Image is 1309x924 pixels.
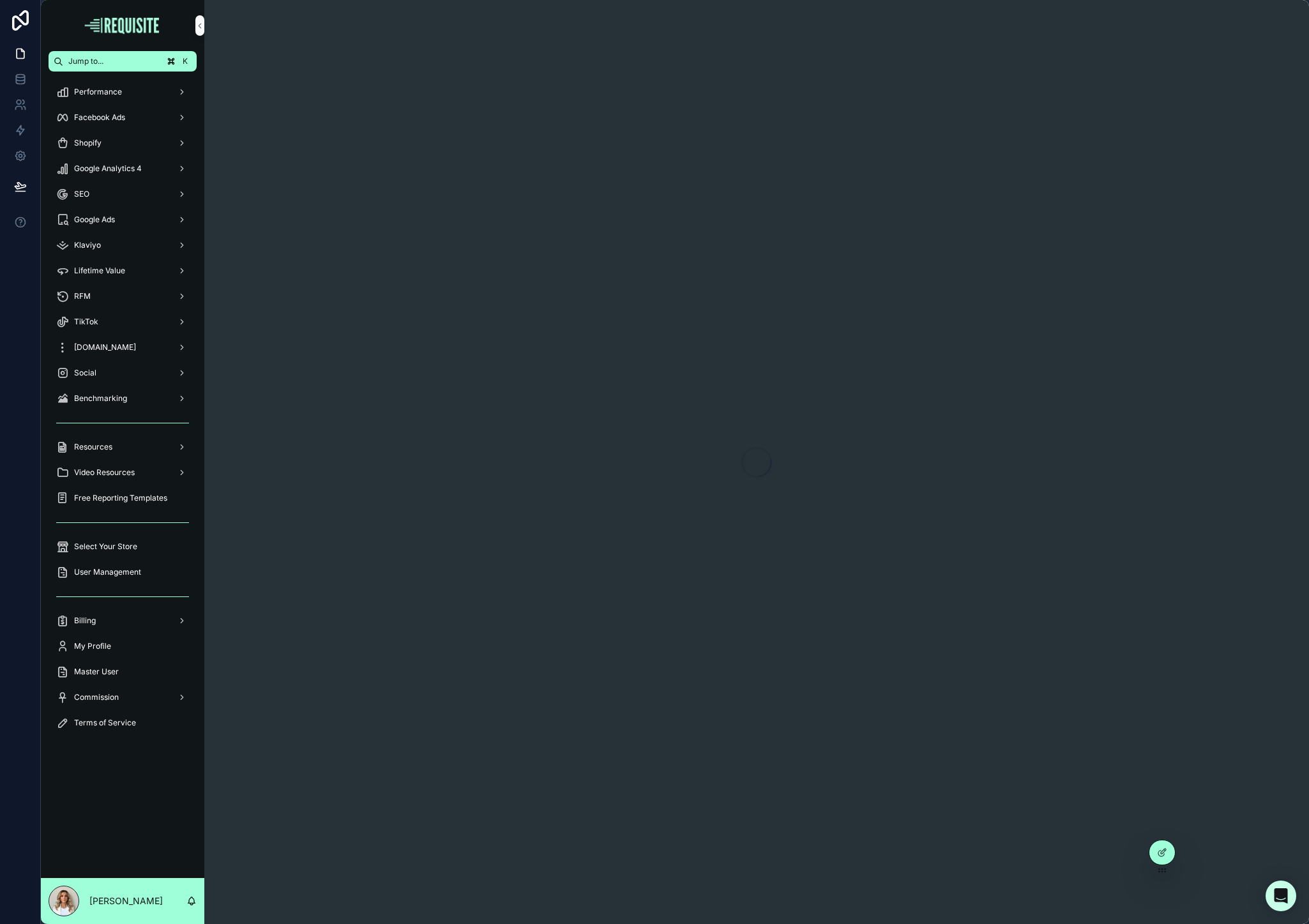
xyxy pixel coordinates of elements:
a: Facebook Ads [49,106,197,129]
a: Shopify [49,132,197,155]
span: RFM [74,291,91,301]
a: Commission [49,686,197,709]
a: RFM [49,285,197,308]
span: Commission [74,692,119,702]
a: My Profile [49,635,197,658]
p: [PERSON_NAME] [89,895,163,907]
a: Master User [49,660,197,683]
a: Lifetime Value [49,259,197,282]
span: Terms of Service [74,718,136,728]
span: Shopify [74,138,102,148]
span: User Management [74,567,141,577]
a: Billing [49,609,197,632]
span: Klaviyo [74,240,101,250]
span: My Profile [74,641,111,651]
span: K [180,56,190,66]
span: Select Your Store [74,542,137,552]
a: Social [49,361,197,384]
div: Open Intercom Messenger [1266,881,1296,911]
span: Master User [74,667,119,677]
a: User Management [49,561,197,584]
a: [DOMAIN_NAME] [49,336,197,359]
span: Resources [74,442,112,452]
a: Google Ads [49,208,197,231]
a: Select Your Store [49,535,197,558]
span: Social [74,368,96,378]
a: Terms of Service [49,711,197,734]
a: Performance [49,80,197,103]
span: Facebook Ads [74,112,125,123]
span: Free Reporting Templates [74,493,167,503]
a: TikTok [49,310,197,333]
span: TikTok [74,317,98,327]
button: Jump to...K [49,51,197,72]
span: Benchmarking [74,393,127,404]
div: scrollable content [41,72,204,751]
span: Billing [74,616,96,626]
a: Resources [49,435,197,458]
span: Jump to... [68,56,160,66]
a: Google Analytics 4 [49,157,197,180]
span: Google Analytics 4 [74,163,142,174]
span: Lifetime Value [74,266,125,276]
span: SEO [74,189,89,199]
span: Performance [74,87,122,97]
a: Klaviyo [49,234,197,257]
span: Google Ads [74,215,115,225]
a: Free Reporting Templates [49,487,197,510]
a: SEO [49,183,197,206]
a: Benchmarking [49,387,197,410]
a: Video Resources [49,461,197,484]
img: App logo [83,15,162,36]
span: Video Resources [74,467,135,478]
span: [DOMAIN_NAME] [74,342,136,352]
